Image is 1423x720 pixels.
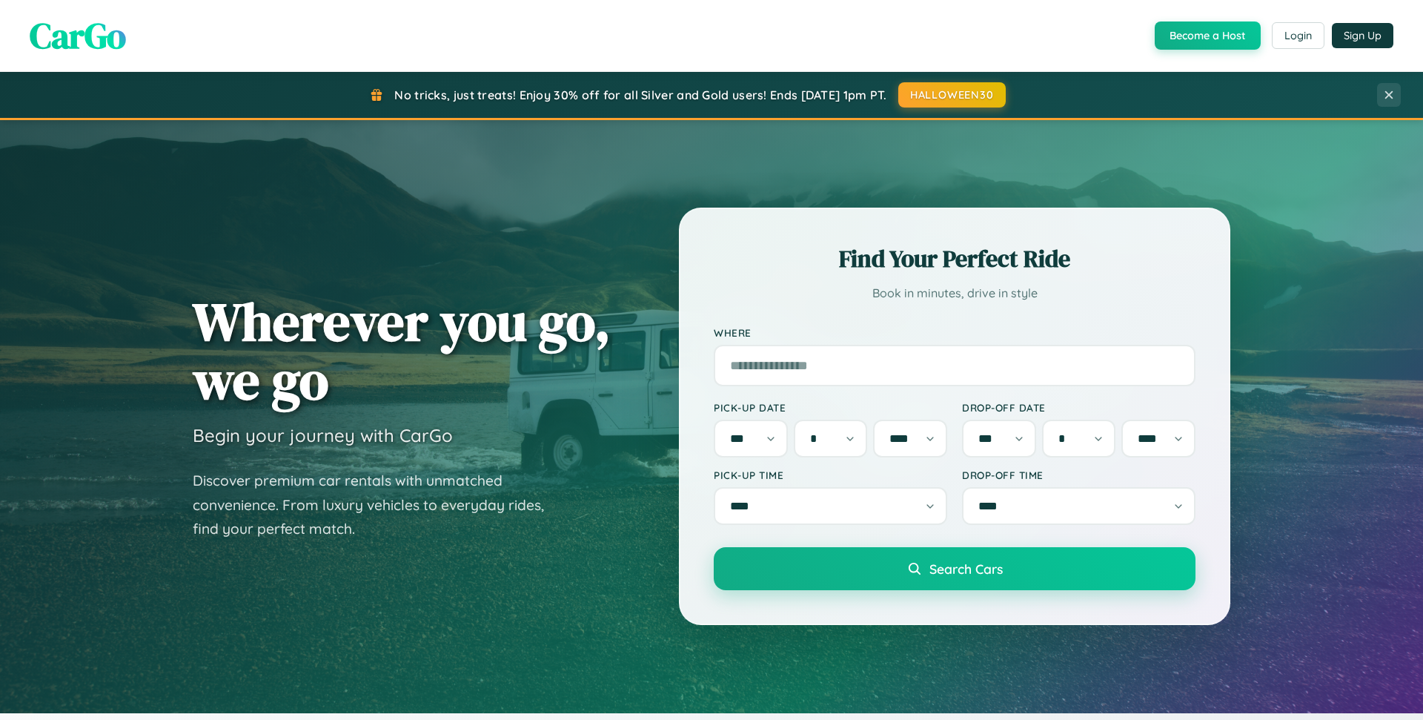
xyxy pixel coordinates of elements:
[714,469,947,481] label: Pick-up Time
[714,283,1195,304] p: Book in minutes, drive in style
[714,242,1195,275] h2: Find Your Perfect Ride
[30,11,126,60] span: CarGo
[714,401,947,414] label: Pick-up Date
[898,82,1006,108] button: HALLOWEEN30
[394,87,886,102] span: No tricks, just treats! Enjoy 30% off for all Silver and Gold users! Ends [DATE] 1pm PT.
[714,326,1195,339] label: Where
[929,561,1003,577] span: Search Cars
[193,469,563,541] p: Discover premium car rentals with unmatched convenience. From luxury vehicles to everyday rides, ...
[714,547,1195,590] button: Search Cars
[1155,22,1261,50] button: Become a Host
[962,401,1195,414] label: Drop-off Date
[962,469,1195,481] label: Drop-off Time
[1272,22,1324,49] button: Login
[193,424,453,446] h3: Begin your journey with CarGo
[193,292,611,409] h1: Wherever you go, we go
[1332,23,1393,48] button: Sign Up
